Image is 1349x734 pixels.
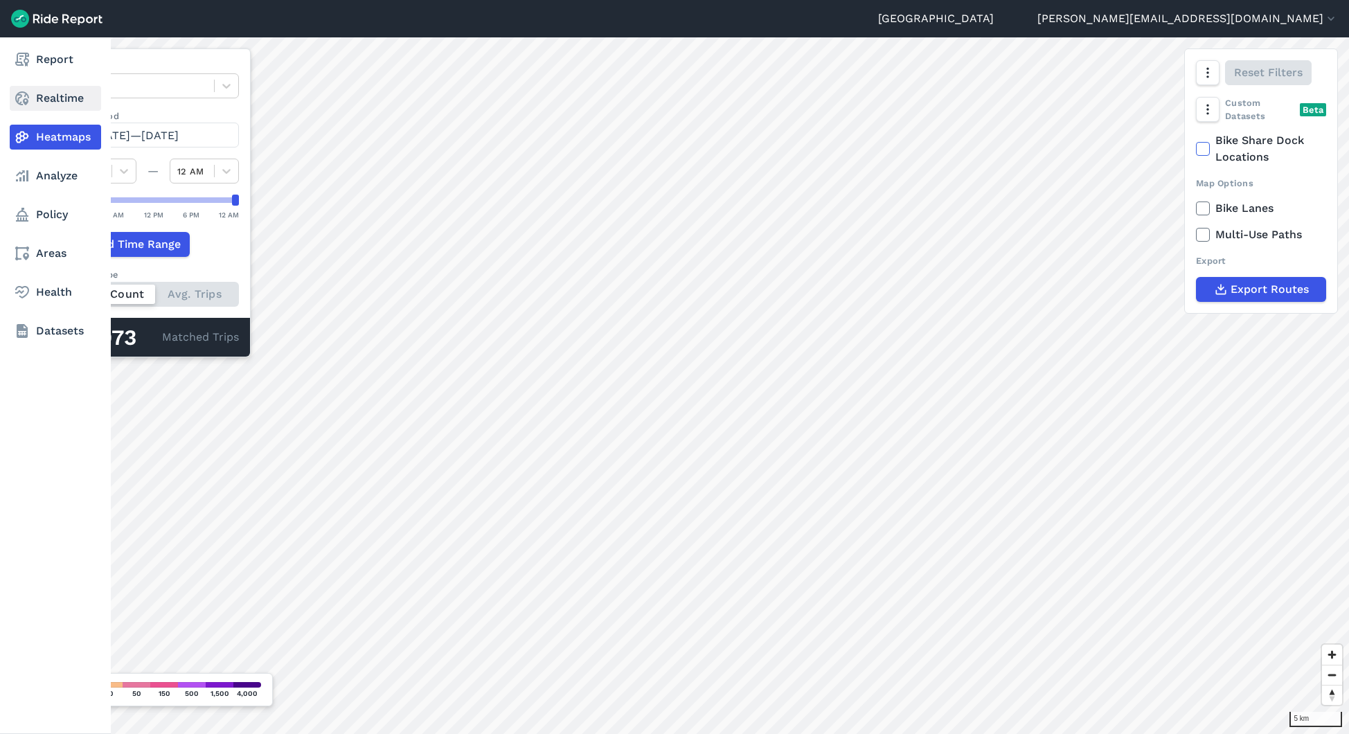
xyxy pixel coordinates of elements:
[93,129,179,142] span: [DATE]—[DATE]
[10,319,101,343] a: Datasets
[1196,200,1326,217] label: Bike Lanes
[67,329,162,347] div: 42,973
[1196,226,1326,243] label: Multi-Use Paths
[1322,685,1342,705] button: Reset bearing to north
[183,208,199,221] div: 6 PM
[10,125,101,150] a: Heatmaps
[1196,254,1326,267] div: Export
[1322,645,1342,665] button: Zoom in
[1196,96,1326,123] div: Custom Datasets
[56,318,250,357] div: Matched Trips
[1289,712,1342,727] div: 5 km
[1225,60,1312,85] button: Reset Filters
[1231,281,1309,298] span: Export Routes
[11,10,102,28] img: Ride Report
[1196,177,1326,190] div: Map Options
[1322,665,1342,685] button: Zoom out
[10,86,101,111] a: Realtime
[67,123,239,147] button: [DATE]—[DATE]
[10,163,101,188] a: Analyze
[1300,103,1326,116] div: Beta
[136,163,170,179] div: —
[878,10,994,27] a: [GEOGRAPHIC_DATA]
[1196,132,1326,165] label: Bike Share Dock Locations
[107,208,124,221] div: 6 AM
[67,109,239,123] label: Data Period
[10,47,101,72] a: Report
[67,268,239,281] div: Count Type
[10,241,101,266] a: Areas
[1037,10,1338,27] button: [PERSON_NAME][EMAIL_ADDRESS][DOMAIN_NAME]
[219,208,239,221] div: 12 AM
[93,236,181,253] span: Add Time Range
[1196,277,1326,302] button: Export Routes
[44,37,1349,734] canvas: Map
[67,60,239,73] label: Data Type
[10,280,101,305] a: Health
[10,202,101,227] a: Policy
[67,232,190,257] button: Add Time Range
[1234,64,1303,81] span: Reset Filters
[144,208,163,221] div: 12 PM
